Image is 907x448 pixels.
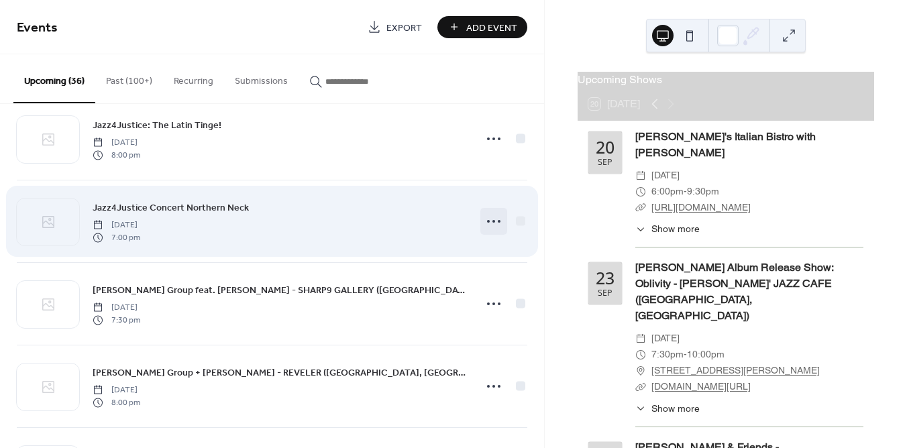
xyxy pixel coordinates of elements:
button: ​Show more [635,222,700,236]
span: Jazz4Justice Concert Northern Neck [93,201,249,215]
a: [DOMAIN_NAME][URL] [651,381,751,392]
div: ​ [635,200,646,216]
span: 7:00 pm [93,231,140,243]
button: Submissions [224,54,299,102]
span: Show more [651,222,700,236]
span: [DATE] [93,302,140,314]
div: ​ [635,363,646,379]
a: [URL][DOMAIN_NAME] [651,202,751,213]
span: 7:30 pm [93,314,140,326]
button: Add Event [437,16,527,38]
span: Jazz4Justice: The Latin Tinge! [93,119,221,133]
div: Sep [598,289,612,298]
a: Export [358,16,432,38]
a: Jazz4Justice Concert Northern Neck [93,200,249,215]
div: 20 [596,139,615,156]
span: [PERSON_NAME] Group + [PERSON_NAME] - REVELER ([GEOGRAPHIC_DATA], [GEOGRAPHIC_DATA]) [93,366,467,380]
span: [PERSON_NAME] Group feat. [PERSON_NAME] - SHARP9 GALLERY ([GEOGRAPHIC_DATA], [GEOGRAPHIC_DATA]) [93,284,467,298]
button: Past (100+) [95,54,163,102]
span: Export [386,21,422,35]
span: 6:00pm [651,184,684,200]
div: Sep [598,158,612,167]
span: Events [17,15,58,41]
a: Jazz4Justice: The Latin Tinge! [93,117,221,133]
span: 8:00 pm [93,149,140,161]
div: ​ [635,331,646,347]
div: ​ [635,168,646,184]
button: ​Show more [635,402,700,416]
span: [DATE] [93,137,140,149]
span: [DATE] [93,219,140,231]
button: Upcoming (36) [13,54,95,103]
button: Recurring [163,54,224,102]
span: [DATE] [93,384,140,396]
div: ​ [635,379,646,395]
span: 8:00 pm [93,396,140,408]
a: [PERSON_NAME] Album Release Show: Oblivity - [PERSON_NAME]' JAZZ CAFE ([GEOGRAPHIC_DATA], [GEOGRA... [635,261,833,322]
span: Show more [651,402,700,416]
span: - [684,184,687,200]
span: 9:30pm [687,184,719,200]
div: ​ [635,184,646,200]
span: [DATE] [651,331,680,347]
a: [PERSON_NAME] Group + [PERSON_NAME] - REVELER ([GEOGRAPHIC_DATA], [GEOGRAPHIC_DATA]) [93,365,467,380]
a: [PERSON_NAME]'s Italian Bistro with [PERSON_NAME] [635,130,816,159]
div: ​ [635,402,646,416]
span: 10:00pm [687,347,725,363]
span: - [684,347,687,363]
span: [DATE] [651,168,680,184]
span: Add Event [466,21,517,35]
div: 23 [596,270,615,286]
a: [STREET_ADDRESS][PERSON_NAME] [651,363,820,379]
a: [PERSON_NAME] Group feat. [PERSON_NAME] - SHARP9 GALLERY ([GEOGRAPHIC_DATA], [GEOGRAPHIC_DATA]) [93,282,467,298]
span: 7:30pm [651,347,684,363]
div: Upcoming Shows [578,72,874,88]
div: ​ [635,347,646,363]
div: ​ [635,222,646,236]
